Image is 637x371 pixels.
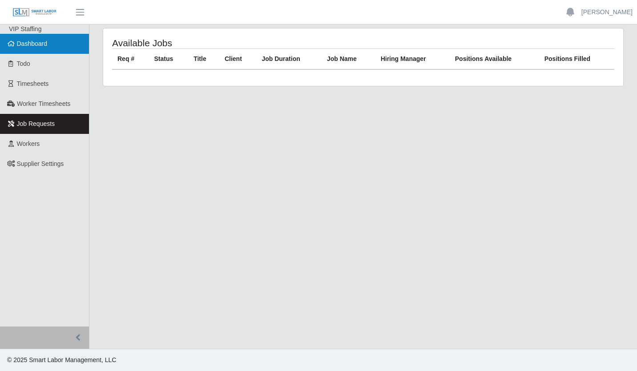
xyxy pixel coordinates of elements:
span: Worker Timesheets [17,100,70,107]
span: Todo [17,60,30,67]
span: Workers [17,140,40,147]
th: Hiring Manager [375,49,450,70]
th: Job Duration [256,49,322,70]
th: Title [188,49,219,70]
h4: Available Jobs [112,37,314,48]
img: SLM Logo [12,8,57,17]
span: Supplier Settings [17,160,64,167]
span: Job Requests [17,120,55,127]
a: [PERSON_NAME] [581,8,633,17]
th: Job Name [322,49,375,70]
span: Dashboard [17,40,48,47]
th: Client [219,49,257,70]
span: VIP Staffing [9,25,41,32]
th: Positions Filled [539,49,614,70]
th: Status [149,49,188,70]
span: © 2025 Smart Labor Management, LLC [7,356,116,363]
th: Positions Available [450,49,539,70]
th: Req # [112,49,149,70]
span: Timesheets [17,80,49,87]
